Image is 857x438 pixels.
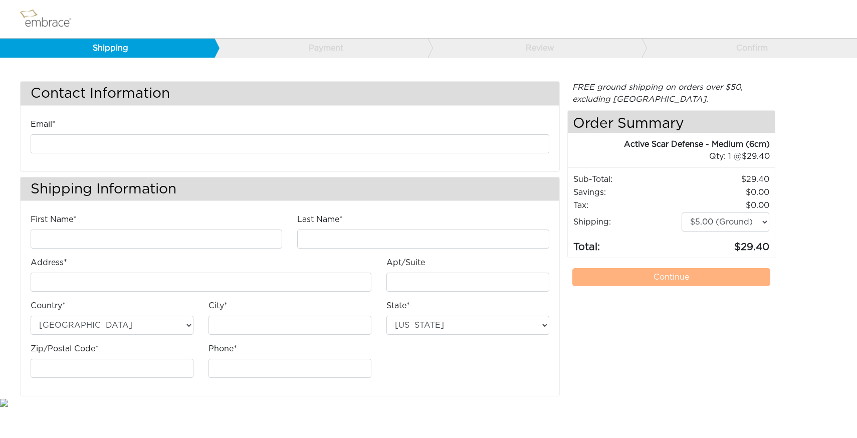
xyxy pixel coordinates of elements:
[572,268,770,286] a: Continue
[386,300,410,312] label: State*
[31,343,99,355] label: Zip/Postal Code*
[573,173,681,186] td: Sub-Total:
[208,343,237,355] label: Phone*
[580,150,770,162] div: 1 @
[31,118,56,130] label: Email*
[31,300,66,312] label: Country*
[681,232,770,255] td: 29.40
[568,138,770,150] div: Active Scar Defense - Medium (6cm)
[681,186,770,199] td: 0.00
[568,111,775,133] h4: Order Summary
[573,212,681,232] td: Shipping:
[297,213,343,226] label: Last Name*
[573,186,681,199] td: Savings :
[427,39,642,58] a: Review
[31,257,67,269] label: Address*
[742,152,770,160] span: 29.40
[21,177,559,201] h3: Shipping Information
[681,173,770,186] td: 29.40
[573,232,681,255] td: Total:
[208,300,228,312] label: City*
[18,7,83,32] img: logo.png
[573,199,681,212] td: Tax:
[21,82,559,105] h3: Contact Information
[386,257,425,269] label: Apt/Suite
[681,199,770,212] td: 0.00
[567,81,775,105] div: FREE ground shipping on orders over $50, excluding [GEOGRAPHIC_DATA].
[641,39,856,58] a: Confirm
[31,213,77,226] label: First Name*
[214,39,428,58] a: Payment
